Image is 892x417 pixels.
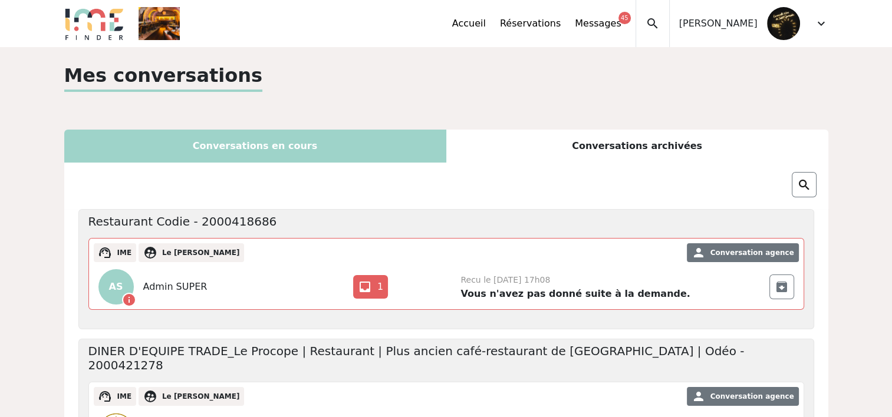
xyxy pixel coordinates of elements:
[377,281,383,292] span: 1
[575,16,621,31] a: Messages45
[88,214,277,229] h5: Restaurant Codie - 2000418686
[117,392,131,401] span: IME
[162,249,240,257] span: Le [PERSON_NAME]
[143,389,157,403] span: supervised_user_circle
[64,7,124,40] img: Logo.png
[769,274,794,299] div: Archiver cette conversation
[117,249,131,257] span: IME
[143,246,157,260] span: supervised_user_circle
[353,275,388,299] a: inbox 1
[452,16,486,31] a: Accueil
[358,280,372,294] span: inbox
[710,249,794,257] span: Conversation agence
[775,280,789,294] span: archive
[767,7,800,40] img: 966661718267419.jpg
[679,16,758,31] span: [PERSON_NAME]
[797,178,811,192] img: search.png
[162,392,240,401] span: Le [PERSON_NAME]
[98,389,112,403] span: support_agent
[143,280,208,294] span: Admin SUPER
[64,61,263,92] p: Mes conversations
[88,344,804,372] h5: DINER D'EQUIPE TRADE_Le Procope | Restaurant | Plus ancien café-restaurant de [GEOGRAPHIC_DATA] |...
[691,389,705,403] span: person
[691,246,705,260] span: person
[618,12,631,24] div: 45
[460,275,550,284] span: Recu le [DATE] 17h08
[814,16,828,31] span: expand_more
[98,246,112,260] span: support_agent
[64,130,446,163] div: Conversations en cours
[446,130,828,163] div: Conversations archivées
[500,16,561,31] a: Réservations
[646,16,660,31] span: search
[710,392,794,401] span: Conversation agence
[460,288,690,299] strong: Vous n'avez pas donné suite à la demande.
[122,293,136,307] span: info
[98,269,134,305] p: AS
